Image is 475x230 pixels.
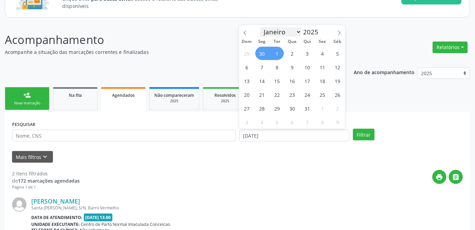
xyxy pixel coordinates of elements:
select: Month [260,27,301,37]
span: Julho 2, 2025 [286,47,299,60]
span: Agosto 7, 2025 [301,115,314,129]
button:  [449,170,463,184]
div: Santa [PERSON_NAME], S/N, Barro Vermelho [31,205,360,211]
span: Dom [239,39,254,44]
span: Julho 27, 2025 [240,102,254,115]
div: 2025 [154,99,194,104]
span: Resolvidos [214,92,236,98]
span: Agosto 2, 2025 [331,102,344,115]
span: Qui [300,39,315,44]
span: Julho 9, 2025 [286,60,299,74]
span: Ter [269,39,285,44]
p: Ano de acompanhamento [354,68,415,76]
button: Filtrar [353,129,375,140]
span: Julho 6, 2025 [240,60,254,74]
span: Sáb [330,39,345,44]
span: Agosto 1, 2025 [316,102,329,115]
span: Julho 22, 2025 [270,88,284,101]
img: img [12,197,26,212]
div: person_add [23,91,31,99]
span: [DATE] 13:00 [84,214,113,221]
span: Julho 26, 2025 [331,88,344,101]
div: Página 1 de 1 [12,184,80,190]
span: Julho 3, 2025 [301,47,314,60]
span: Seg [254,39,269,44]
div: de [12,177,80,184]
input: Selecione um intervalo [239,130,350,141]
strong: 172 marcações agendadas [18,177,80,184]
span: Julho 11, 2025 [316,60,329,74]
span: Julho 10, 2025 [301,60,314,74]
span: Julho 18, 2025 [316,74,329,88]
b: Data de atendimento: [31,215,82,220]
span: Julho 12, 2025 [331,60,344,74]
span: Agosto 5, 2025 [270,115,284,129]
div: 2 itens filtrados [12,170,80,177]
span: Julho 16, 2025 [286,74,299,88]
span: Julho 5, 2025 [331,47,344,60]
span: Julho 19, 2025 [331,74,344,88]
span: Julho 29, 2025 [270,102,284,115]
div: 2025 [208,99,242,104]
button: Mais filtroskeyboard_arrow_down [12,151,53,163]
label: PESQUISAR [12,119,35,130]
span: Julho 21, 2025 [255,88,269,101]
i: print [436,173,443,181]
input: Nome, CNS [12,130,236,141]
i:  [452,173,460,181]
div: Nova marcação [10,101,44,106]
span: Agendados [112,92,135,98]
span: Agosto 9, 2025 [331,115,344,129]
b: Unidade executante: [31,221,80,227]
span: Julho 13, 2025 [240,74,254,88]
span: Julho 15, 2025 [270,74,284,88]
span: Julho 7, 2025 [255,60,269,74]
p: Acompanhe a situação das marcações correntes e finalizadas [5,48,331,56]
span: Agosto 4, 2025 [255,115,269,129]
span: Sex [315,39,330,44]
span: Junho 29, 2025 [240,47,254,60]
span: Agosto 8, 2025 [316,115,329,129]
p: Acompanhamento [5,31,331,48]
span: Centro de Parto Normal Imaculada Conceicao [81,221,170,227]
span: Julho 25, 2025 [316,88,329,101]
span: Não compareceram [154,92,194,98]
span: Junho 30, 2025 [255,47,269,60]
span: Julho 28, 2025 [255,102,269,115]
button: print [432,170,446,184]
span: Agosto 3, 2025 [240,115,254,129]
i: keyboard_arrow_down [42,153,49,161]
span: Na fila [69,92,82,98]
span: Julho 17, 2025 [301,74,314,88]
span: Julho 4, 2025 [316,47,329,60]
button: Relatórios [433,42,468,53]
span: Julho 23, 2025 [286,88,299,101]
span: Julho 8, 2025 [270,60,284,74]
span: Julho 30, 2025 [286,102,299,115]
span: Qua [285,39,300,44]
span: Julho 20, 2025 [240,88,254,101]
span: Julho 24, 2025 [301,88,314,101]
span: Julho 14, 2025 [255,74,269,88]
span: Julho 1, 2025 [270,47,284,60]
span: Agosto 6, 2025 [286,115,299,129]
a: [PERSON_NAME] [31,197,80,205]
span: Julho 31, 2025 [301,102,314,115]
input: Year [301,27,324,36]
